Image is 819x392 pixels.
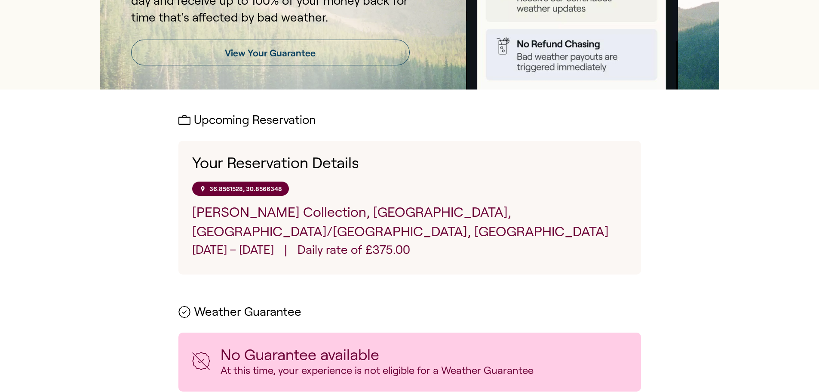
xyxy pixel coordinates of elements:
[178,306,641,319] h2: Weather Guarantee
[209,185,282,192] p: 36.8561528, 30.8566348
[131,40,410,65] a: View Your Guarantee
[178,114,641,127] h2: Upcoming Reservation
[192,154,627,172] h1: Your Reservation Details
[192,203,627,241] p: [PERSON_NAME] Collection, [GEOGRAPHIC_DATA], [GEOGRAPHIC_DATA]/[GEOGRAPHIC_DATA], [GEOGRAPHIC_DATA]
[192,241,274,261] p: [DATE] – [DATE]
[284,241,287,261] span: |
[221,346,534,364] p: No Guarantee available
[221,363,534,378] p: At this time, your experience is not eligible for a Weather Guarantee
[298,241,410,261] p: Daily rate of £375.00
